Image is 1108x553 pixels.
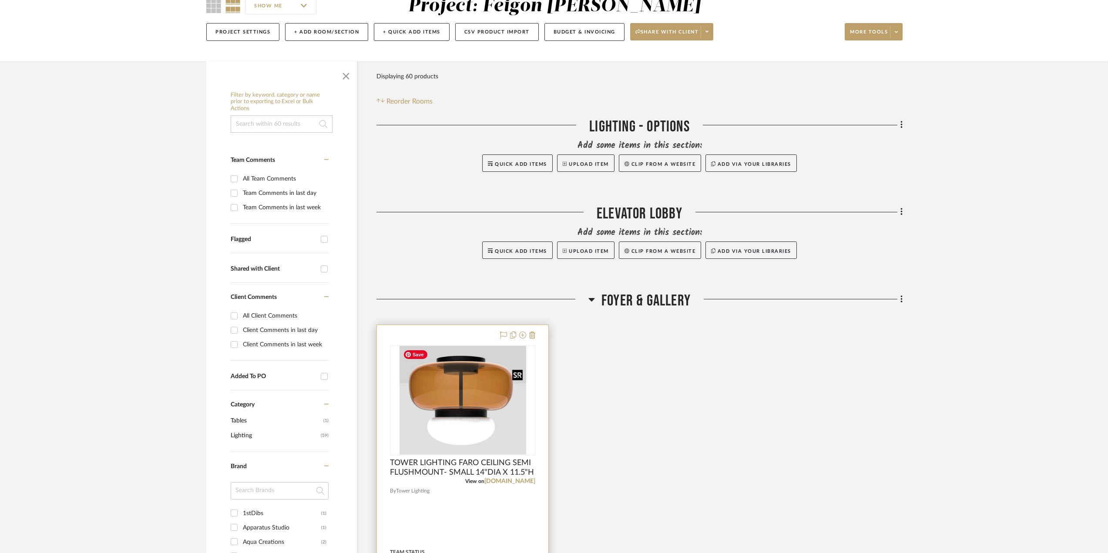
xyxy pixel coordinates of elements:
[231,294,277,300] span: Client Comments
[243,323,326,337] div: Client Comments in last day
[243,309,326,323] div: All Client Comments
[231,428,319,443] span: Lighting
[390,487,396,495] span: By
[635,29,699,42] span: Share with client
[630,23,714,40] button: Share with client
[243,172,326,186] div: All Team Comments
[243,338,326,352] div: Client Comments in last week
[243,186,326,200] div: Team Comments in last day
[285,23,368,41] button: + Add Room/Section
[231,115,332,133] input: Search within 60 results
[386,96,433,107] span: Reorder Rooms
[206,23,279,41] button: Project Settings
[231,482,329,499] input: Search Brands
[705,154,797,172] button: Add via your libraries
[231,413,321,428] span: Tables
[231,236,316,243] div: Flagged
[243,535,321,549] div: Aqua Creations
[484,478,535,484] a: [DOMAIN_NAME]
[619,154,701,172] button: Clip from a website
[601,292,691,310] span: FOYER & GALLERY
[400,346,526,455] img: TOWER LIGHTING FARO CEILING SEMI FLUSHMOUNT- SMALL 14"DIA X 11.5"H
[376,68,438,85] div: Displaying 60 products
[495,162,547,167] span: Quick Add Items
[390,458,535,477] span: TOWER LIGHTING FARO CEILING SEMI FLUSHMOUNT- SMALL 14"DIA X 11.5"H
[231,265,316,273] div: Shared with Client
[231,401,255,409] span: Category
[231,373,316,380] div: Added To PO
[376,140,903,152] div: Add some items in this section:
[376,96,433,107] button: Reorder Rooms
[323,414,329,428] span: (1)
[482,241,553,259] button: Quick Add Items
[845,23,903,40] button: More tools
[705,241,797,259] button: Add via your libraries
[321,521,326,535] div: (1)
[465,479,484,484] span: View on
[321,429,329,442] span: (59)
[243,506,321,520] div: 1stDibs
[557,154,614,172] button: Upload Item
[619,241,701,259] button: Clip from a website
[396,487,430,495] span: Tower Lighting
[557,241,614,259] button: Upload Item
[231,157,275,163] span: Team Comments
[337,66,355,83] button: Close
[404,350,427,359] span: Save
[243,201,326,214] div: Team Comments in last week
[243,521,321,535] div: Apparatus Studio
[390,345,535,455] div: 0
[482,154,553,172] button: Quick Add Items
[850,29,888,42] span: More tools
[321,506,326,520] div: (1)
[321,535,326,549] div: (2)
[495,249,547,254] span: Quick Add Items
[374,23,450,41] button: + Quick Add Items
[231,463,247,469] span: Brand
[376,227,903,239] div: Add some items in this section:
[544,23,625,41] button: Budget & Invoicing
[231,92,332,112] h6: Filter by keyword, category or name prior to exporting to Excel or Bulk Actions
[455,23,539,41] button: CSV Product Import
